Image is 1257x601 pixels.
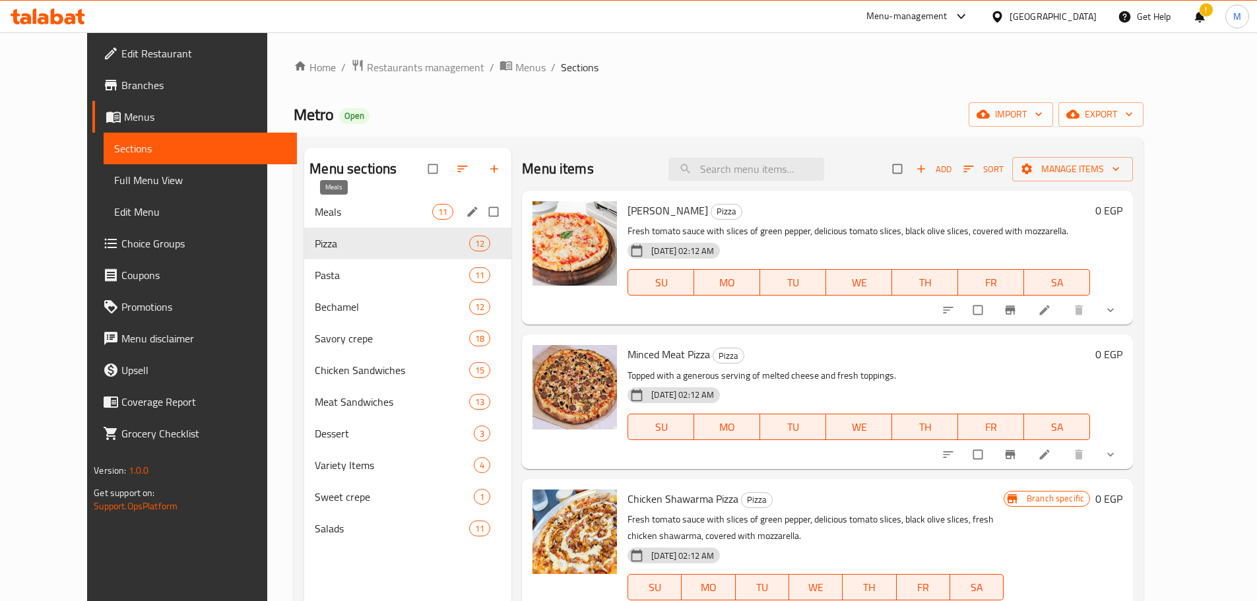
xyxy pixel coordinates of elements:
[315,489,474,505] div: Sweet crepe
[1104,303,1117,317] svg: Show Choices
[628,223,1090,239] p: Fresh tomato sauce with slices of green pepper, delicious tomato slices, black olive slices, cove...
[315,362,469,378] span: Chicken Sandwiches
[628,574,682,600] button: SU
[474,489,490,505] div: items
[469,299,490,315] div: items
[979,106,1043,123] span: import
[304,481,511,513] div: Sweet crepe1
[741,492,773,508] div: Pizza
[420,156,448,181] span: Select all sections
[760,414,826,440] button: TU
[848,578,891,597] span: TH
[315,426,474,441] div: Dessert
[996,440,1027,469] button: Branch-specific-item
[469,331,490,346] div: items
[668,158,824,181] input: search
[470,332,490,345] span: 18
[646,245,719,257] span: [DATE] 02:12 AM
[94,462,126,479] span: Version:
[902,578,945,597] span: FR
[965,442,993,467] span: Select to update
[315,299,469,315] span: Bechamel
[341,59,346,75] li: /
[765,273,821,292] span: TU
[950,574,1004,600] button: SA
[121,331,286,346] span: Menu disclaimer
[713,348,744,364] span: Pizza
[965,298,993,323] span: Select to update
[831,418,887,437] span: WE
[315,521,469,536] span: Salads
[515,59,546,75] span: Menus
[960,159,1007,179] button: Sort
[309,159,397,179] h2: Menu sections
[699,273,755,292] span: MO
[469,362,490,378] div: items
[913,159,955,179] button: Add
[628,201,708,220] span: [PERSON_NAME]
[315,236,469,251] span: Pizza
[124,109,286,125] span: Menus
[694,414,760,440] button: MO
[121,426,286,441] span: Grocery Checklist
[955,578,998,597] span: SA
[114,204,286,220] span: Edit Menu
[315,394,469,410] div: Meat Sandwiches
[304,513,511,544] div: Salads11
[315,331,469,346] span: Savory crepe
[897,418,953,437] span: TH
[646,389,719,401] span: [DATE] 02:12 AM
[464,203,484,220] button: edit
[480,154,511,183] button: Add section
[339,110,370,121] span: Open
[304,259,511,291] div: Pasta11
[1104,448,1117,461] svg: Show Choices
[121,394,286,410] span: Coverage Report
[367,59,484,75] span: Restaurants management
[433,206,453,218] span: 11
[470,364,490,377] span: 15
[682,574,735,600] button: MO
[1029,273,1085,292] span: SA
[1010,9,1097,24] div: [GEOGRAPHIC_DATA]
[474,491,490,503] span: 1
[469,521,490,536] div: items
[1058,102,1144,127] button: export
[736,574,789,600] button: TU
[551,59,556,75] li: /
[351,59,484,76] a: Restaurants management
[315,457,474,473] span: Variety Items
[92,69,297,101] a: Branches
[628,511,1004,544] p: Fresh tomato sauce with slices of green pepper, delicious tomato slices, black olive slices, fres...
[104,133,297,164] a: Sections
[1095,345,1122,364] h6: 0 EGP
[114,141,286,156] span: Sections
[628,414,694,440] button: SU
[741,578,784,597] span: TU
[789,574,843,600] button: WE
[92,259,297,291] a: Coupons
[633,418,689,437] span: SU
[633,578,676,597] span: SU
[470,522,490,535] span: 11
[934,440,965,469] button: sort-choices
[121,299,286,315] span: Promotions
[561,59,598,75] span: Sections
[94,497,177,515] a: Support.OpsPlatform
[470,301,490,313] span: 12
[304,323,511,354] div: Savory crepe18
[304,449,511,481] div: Variety Items4
[934,296,965,325] button: sort-choices
[315,267,469,283] span: Pasta
[470,237,490,250] span: 12
[628,367,1090,384] p: Topped with a generous serving of melted cheese and fresh toppings.
[121,46,286,61] span: Edit Restaurant
[892,414,958,440] button: TH
[448,154,480,183] span: Sort sections
[646,550,719,562] span: [DATE] 02:12 AM
[955,159,1012,179] span: Sort items
[532,345,617,429] img: Minced Meat Pizza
